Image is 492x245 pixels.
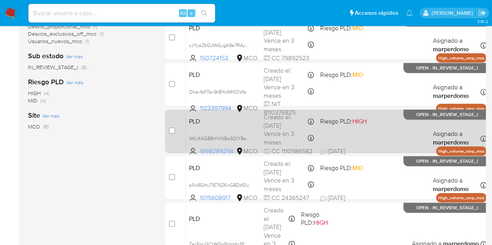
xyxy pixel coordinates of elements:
span: Accesos rápidos [355,9,398,17]
button: search-icon [196,8,212,19]
input: Buscar usuario o caso... [28,8,215,18]
a: Salir [478,9,486,17]
span: Alt [180,9,186,17]
p: marcela.perdomo@mercadolibre.com.co [431,9,475,17]
span: s [190,9,193,17]
span: 3.161.2 [477,18,488,24]
a: Notificaciones [406,10,413,16]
